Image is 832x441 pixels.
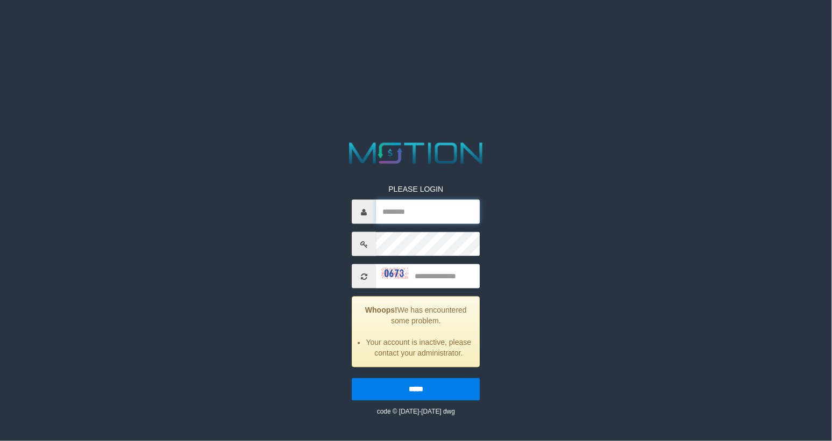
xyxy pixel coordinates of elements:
li: Your account is inactive, please contact your administrator. [366,337,472,359]
strong: Whoops! [365,306,397,315]
p: PLEASE LOGIN [352,184,480,194]
div: We has encountered some problem. [352,297,480,367]
img: captcha [382,268,409,278]
small: code © [DATE]-[DATE] dwg [377,408,455,416]
img: MOTION_logo.png [343,139,489,168]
